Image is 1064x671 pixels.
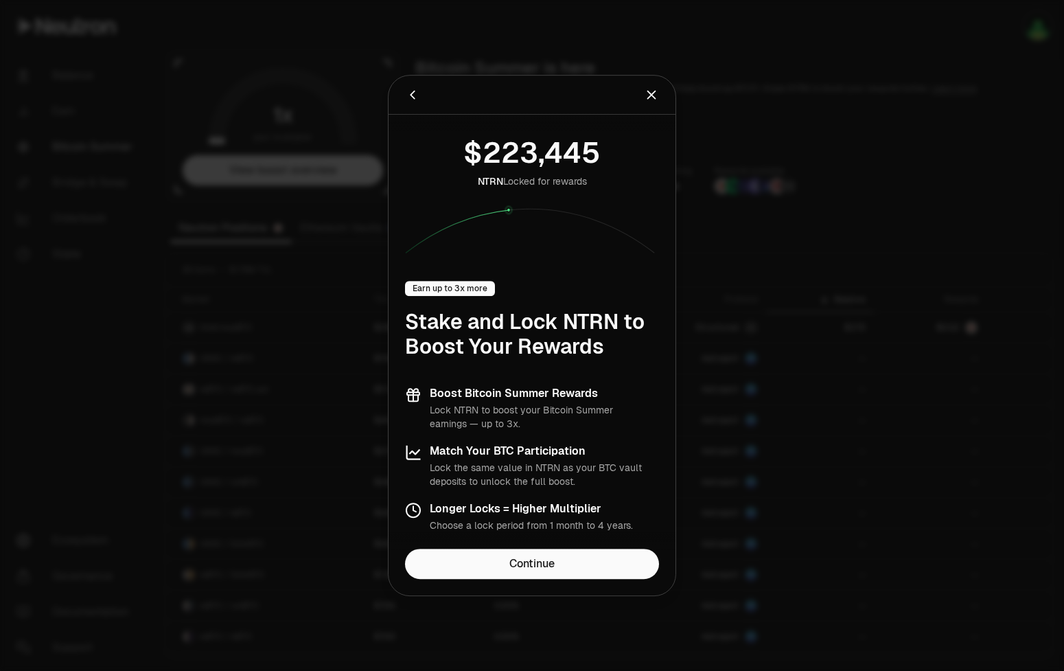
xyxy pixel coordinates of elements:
p: Lock NTRN to boost your Bitcoin Summer earnings — up to 3x. [430,403,659,431]
div: Locked for rewards [478,174,587,188]
button: Close [644,85,659,104]
h3: Longer Locks = Higher Multiplier [430,502,633,516]
span: NTRN [478,175,503,187]
h3: Match Your BTC Participation [430,444,659,458]
p: Choose a lock period from 1 month to 4 years. [430,519,633,532]
h1: Stake and Lock NTRN to Boost Your Rewards [405,310,659,359]
a: Continue [405,549,659,579]
div: Earn up to 3x more [405,281,495,296]
h3: Boost Bitcoin Summer Rewards [430,387,659,400]
p: Lock the same value in NTRN as your BTC vault deposits to unlock the full boost. [430,461,659,488]
button: Back [405,85,420,104]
